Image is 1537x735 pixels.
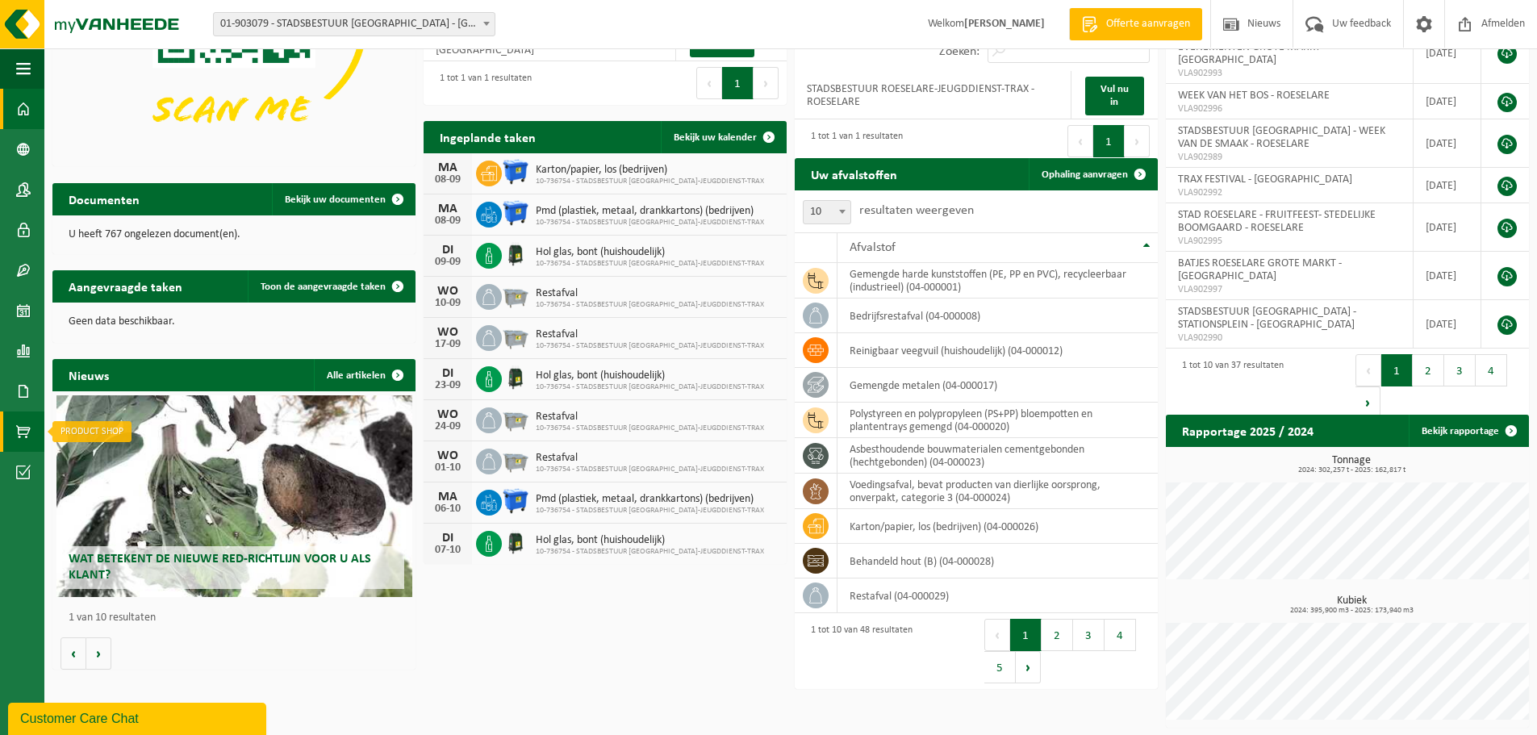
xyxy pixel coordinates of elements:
div: 07-10 [432,545,464,556]
div: 1 tot 1 van 1 resultaten [803,123,903,159]
span: Restafval [536,411,764,424]
img: CR-HR-1C-1000-PES-01 [502,528,529,556]
span: 10-736754 - STADSBESTUUR [GEOGRAPHIC_DATA]-JEUGDDIENST-TRAX [536,465,764,474]
div: DI [432,244,464,257]
a: Wat betekent de nieuwe RED-richtlijn voor u als klant? [56,395,412,597]
img: WB-2500-GAL-GY-01 [502,323,529,350]
span: 10-736754 - STADSBESTUUR [GEOGRAPHIC_DATA]-JEUGDDIENST-TRAX [536,177,764,186]
div: 01-10 [432,462,464,474]
button: Previous [696,67,722,99]
a: Bekijk uw documenten [272,183,414,215]
a: Toon de aangevraagde taken [248,270,414,303]
span: VLA902993 [1178,67,1401,80]
span: Wat betekent de nieuwe RED-richtlijn voor u als klant? [69,553,371,581]
img: CR-HR-1C-1000-PES-01 [502,364,529,391]
td: gemengde harde kunststoffen (PE, PP en PVC), recycleerbaar (industrieel) (04-000001) [837,263,1158,299]
div: WO [432,408,464,421]
td: behandeld hout (B) (04-000028) [837,544,1158,578]
span: VLA902996 [1178,102,1401,115]
span: Ophaling aanvragen [1042,169,1128,180]
span: Bekijk uw kalender [674,132,757,143]
span: STADSBESTUUR [GEOGRAPHIC_DATA] - STATIONSPLEIN - [GEOGRAPHIC_DATA] [1178,306,1356,331]
td: [DATE] [1414,84,1481,119]
a: Offerte aanvragen [1069,8,1202,40]
img: WB-1100-HPE-BE-01 [502,487,529,515]
span: 10-736754 - STADSBESTUUR [GEOGRAPHIC_DATA]-JEUGDDIENST-TRAX [536,341,764,351]
td: polystyreen en polypropyleen (PS+PP) bloempotten en plantentrays gemengd (04-000020) [837,403,1158,438]
td: [DATE] [1414,23,1481,84]
button: Next [1016,651,1041,683]
h2: Documenten [52,183,156,215]
h3: Kubiek [1174,595,1529,615]
img: WB-1100-HPE-BE-01 [502,199,529,227]
td: [DATE] [1414,300,1481,349]
button: 4 [1105,619,1136,651]
button: Volgende [86,637,111,670]
h2: Nieuws [52,359,125,390]
td: [DATE] [1414,119,1481,168]
div: WO [432,449,464,462]
button: Next [1125,125,1150,157]
h2: Uw afvalstoffen [795,158,913,190]
span: Hol glas, bont (huishoudelijk) [536,534,764,547]
h2: Aangevraagde taken [52,270,198,302]
button: 2 [1042,619,1073,651]
td: [DATE] [1414,203,1481,252]
td: [DATE] [1414,168,1481,203]
div: 09-09 [432,257,464,268]
span: VLA902992 [1178,186,1401,199]
span: VLA902989 [1178,151,1401,164]
button: 3 [1444,354,1476,386]
iframe: chat widget [8,700,269,735]
span: Pmd (plastiek, metaal, drankkartons) (bedrijven) [536,493,764,506]
button: Vorige [61,637,86,670]
span: Bekijk uw documenten [285,194,386,205]
a: Vul nu in [1085,77,1144,115]
div: WO [432,326,464,339]
span: 10-736754 - STADSBESTUUR [GEOGRAPHIC_DATA]-JEUGDDIENST-TRAX [536,382,764,392]
div: MA [432,491,464,503]
td: reinigbaar veegvuil (huishoudelijk) (04-000012) [837,333,1158,368]
img: WB-2500-GAL-GY-01 [502,282,529,309]
span: 10 [804,201,850,223]
span: 10-736754 - STADSBESTUUR [GEOGRAPHIC_DATA]-JEUGDDIENST-TRAX [536,259,764,269]
td: gemengde metalen (04-000017) [837,368,1158,403]
span: 10-736754 - STADSBESTUUR [GEOGRAPHIC_DATA]-JEUGDDIENST-TRAX [536,424,764,433]
button: 1 [1010,619,1042,651]
button: 1 [722,67,754,99]
div: 06-10 [432,503,464,515]
span: VLA902997 [1178,283,1401,296]
span: WEEK VAN HET BOS - ROESELARE [1178,90,1330,102]
p: U heeft 767 ongelezen document(en). [69,229,399,240]
div: 1 tot 10 van 48 resultaten [803,617,913,685]
div: 1 tot 1 van 1 resultaten [432,65,532,101]
span: Hol glas, bont (huishoudelijk) [536,246,764,259]
span: VLA902990 [1178,332,1401,345]
div: DI [432,532,464,545]
span: Restafval [536,328,764,341]
h2: Ingeplande taken [424,121,552,152]
h3: Tonnage [1174,455,1529,474]
span: 2024: 395,900 m3 - 2025: 173,940 m3 [1174,607,1529,615]
td: bedrijfsrestafval (04-000008) [837,299,1158,333]
span: 2024: 302,257 t - 2025: 162,817 t [1174,466,1529,474]
span: STADSBESTUUR [GEOGRAPHIC_DATA] - WEEK VAN DE SMAAK - ROESELARE [1178,125,1385,150]
p: Geen data beschikbaar. [69,316,399,328]
label: Zoeken: [939,45,979,58]
td: STADSBESTUUR ROESELARE-JEUGDDIENST-TRAX - ROESELARE [795,71,1071,119]
p: 1 van 10 resultaten [69,612,407,624]
div: DI [432,367,464,380]
span: 10-736754 - STADSBESTUUR [GEOGRAPHIC_DATA]-JEUGDDIENST-TRAX [536,547,764,557]
a: Alle artikelen [314,359,414,391]
h2: Rapportage 2025 / 2024 [1166,415,1330,446]
button: Next [754,67,779,99]
div: 24-09 [432,421,464,432]
a: Bekijk uw kalender [661,121,785,153]
strong: [PERSON_NAME] [964,18,1045,30]
button: 3 [1073,619,1105,651]
a: Ophaling aanvragen [1029,158,1156,190]
a: Bekijk rapportage [1409,415,1527,447]
div: 1 tot 10 van 37 resultaten [1174,353,1284,420]
div: 08-09 [432,174,464,186]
